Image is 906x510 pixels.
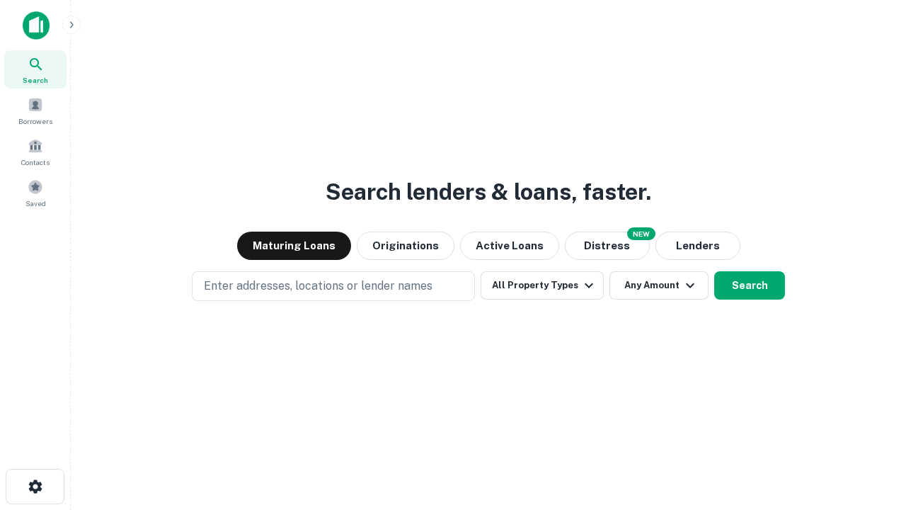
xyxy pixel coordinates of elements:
[714,271,785,300] button: Search
[4,132,67,171] a: Contacts
[4,91,67,130] a: Borrowers
[835,397,906,465] iframe: Chat Widget
[565,232,650,260] button: Search distressed loans with lien and other non-mortgage details.
[655,232,740,260] button: Lenders
[609,271,709,300] button: Any Amount
[4,50,67,89] a: Search
[4,174,67,212] a: Saved
[481,271,604,300] button: All Property Types
[460,232,559,260] button: Active Loans
[326,175,651,209] h3: Search lenders & loans, faster.
[192,271,475,301] button: Enter addresses, locations or lender names
[237,232,351,260] button: Maturing Loans
[25,198,46,209] span: Saved
[357,232,454,260] button: Originations
[204,278,432,295] p: Enter addresses, locations or lender names
[21,157,50,168] span: Contacts
[627,227,655,240] div: NEW
[23,11,50,40] img: capitalize-icon.png
[18,115,52,127] span: Borrowers
[23,74,48,86] span: Search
